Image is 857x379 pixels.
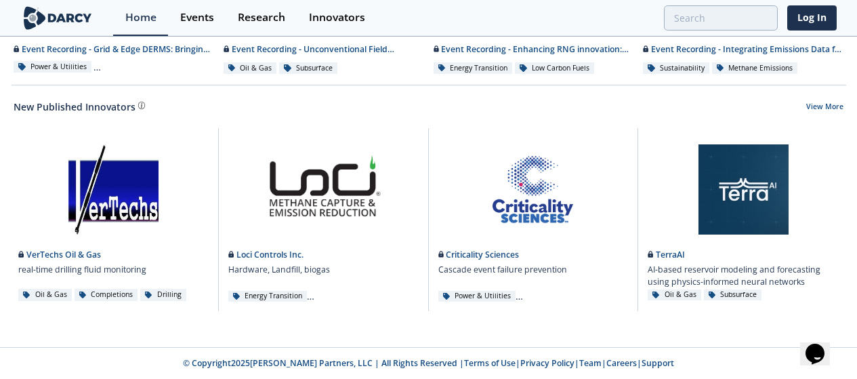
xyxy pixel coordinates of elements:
[224,62,277,75] div: Oil & Gas
[642,357,674,369] a: Support
[648,249,685,260] a: TerraAI
[228,249,304,260] a: Loci Controls Inc.
[520,357,574,369] a: Privacy Policy
[140,289,186,301] div: Drilling
[787,5,837,31] a: Log In
[643,43,843,56] div: Event Recording - Integrating Emissions Data for Compliance and Operational Action
[75,289,138,301] div: Completions
[579,357,602,369] a: Team
[438,264,567,276] p: Cascade event failure prevention
[14,100,135,114] a: New Published Innovators
[434,43,634,56] div: Event Recording - Enhancing RNG innovation: Technologies for Sustainable Energy
[515,62,594,75] div: Low Carbon Fuels
[606,357,637,369] a: Careers
[800,325,843,365] iframe: chat widget
[138,102,146,109] img: information.svg
[434,62,513,75] div: Energy Transition
[704,290,762,300] div: Subsurface
[18,249,101,260] a: VerTechs Oil & Gas
[18,264,146,276] p: real-time drilling fluid monitoring
[21,6,95,30] img: logo-wide.svg
[648,290,701,300] div: Oil & Gas
[643,62,709,75] div: Sustainability
[664,5,778,31] input: Advanced Search
[18,289,72,301] div: Oil & Gas
[180,12,214,23] div: Events
[438,291,516,302] div: Power & Utilities
[309,12,365,23] div: Innovators
[279,62,337,75] div: Subsurface
[14,43,214,56] div: Event Recording - Grid & Edge DERMS: Bringing DERs into the Control Room
[224,43,424,56] div: Event Recording - Unconventional Field Development Optimization through Geochemical Fingerprintin...
[712,62,798,75] div: Methane Emissions
[464,357,516,369] a: Terms of Use
[14,61,91,73] div: Power & Utilities
[228,264,330,276] p: Hardware, Landfill, biogas
[438,249,520,260] a: Criticality Sciences
[101,357,757,370] p: © Copyright 2025 [PERSON_NAME] Partners, LLC | All Rights Reserved | | | | |
[125,12,156,23] div: Home
[806,102,843,114] a: View More
[228,291,308,302] div: Energy Transition
[238,12,285,23] div: Research
[648,264,839,289] p: AI-based reservoir modeling and forecasting using physics-informed neural networks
